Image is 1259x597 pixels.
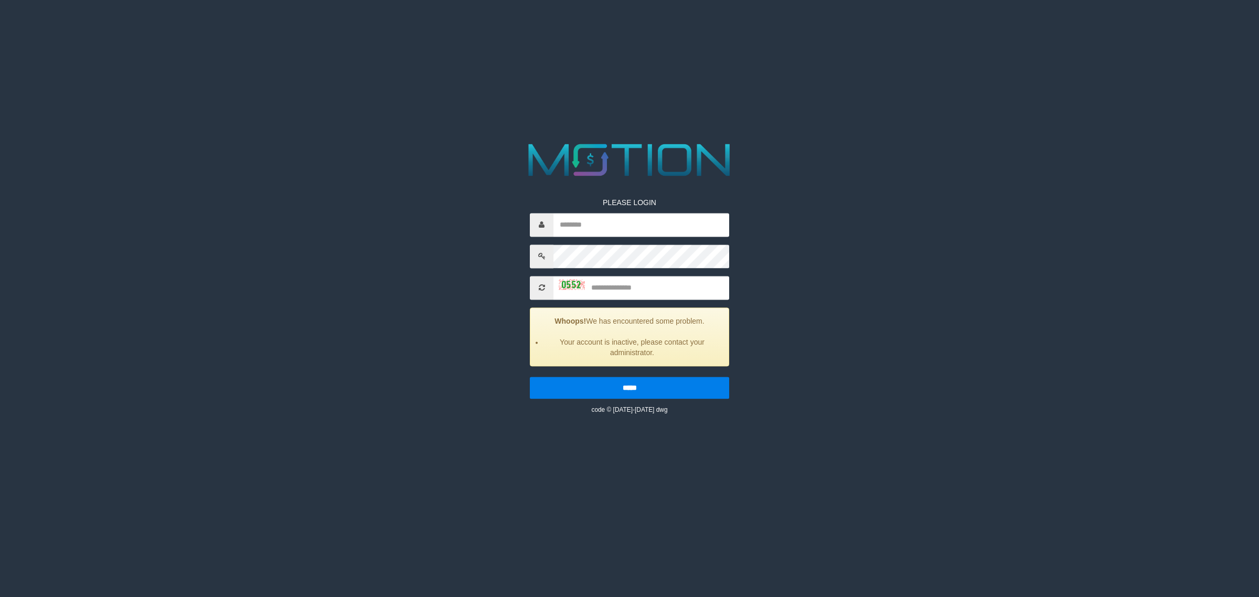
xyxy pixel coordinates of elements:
img: MOTION_logo.png [519,138,740,182]
small: code © [DATE]-[DATE] dwg [591,406,667,413]
li: Your account is inactive, please contact your administrator. [543,337,721,358]
p: PLEASE LOGIN [530,197,729,208]
strong: Whoops! [554,317,586,325]
img: captcha [559,279,585,290]
div: We has encountered some problem. [530,307,729,366]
